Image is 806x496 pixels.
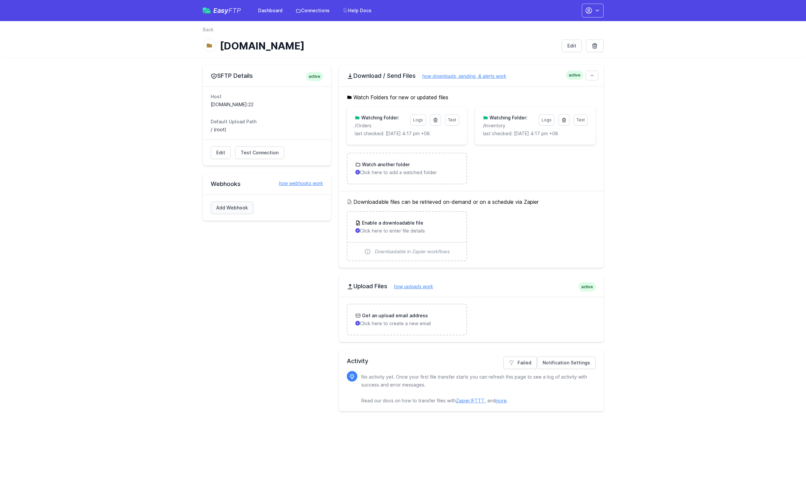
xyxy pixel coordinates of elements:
[235,146,284,159] a: Test Connection
[566,71,583,80] span: active
[577,117,585,122] span: Test
[483,122,534,129] p: /Inventory
[387,284,433,289] a: how uploads work
[483,130,587,137] p: last checked: [DATE] 4:17 pm +08
[773,463,798,488] iframe: Drift Widget Chat Controller
[347,198,596,206] h5: Downloadable files can be retrieved on-demand or on a schedule via Zapier
[292,5,334,16] a: Connections
[213,7,241,14] span: Easy
[211,72,323,80] h2: SFTP Details
[203,26,214,33] a: Back
[537,356,596,369] a: Notification Settings
[306,72,323,81] span: active
[503,356,537,369] a: Failed
[203,8,211,14] img: easyftp_logo.png
[254,5,286,16] a: Dashboard
[347,153,466,184] a: Watch another folder Click here to add a watched folder
[211,180,323,188] h2: Webhooks
[360,114,399,121] h3: Watching Folder:
[211,118,323,125] dt: Default Upload Path
[539,114,554,126] a: Logs
[456,398,470,403] a: Zapier
[445,114,459,126] a: Test
[355,228,459,234] p: Click here to enter file details
[579,282,596,292] span: active
[203,26,604,37] nav: Breadcrumb
[347,304,466,335] a: Get an upload email address Click here to create a new email
[211,126,323,133] dd: / (root)
[228,7,241,15] span: FTP
[355,122,406,129] p: /Orders
[220,40,556,52] h1: [DOMAIN_NAME]
[211,201,254,214] a: Add Webhook
[203,7,241,14] a: EasyFTP
[488,114,527,121] h3: Watching Folder:
[410,114,426,126] a: Logs
[211,93,323,100] dt: Host
[361,312,428,319] h3: Get an upload email address
[495,398,507,403] a: more
[347,72,596,80] h2: Download / Send Files
[471,398,485,403] a: IFTTT
[347,93,596,101] h5: Watch Folders for new or updated files
[211,146,231,159] a: Edit
[272,180,323,187] a: how webhooks work
[361,161,410,168] h3: Watch another folder
[361,373,590,405] p: No activity yet. Once your first file transfer starts you can refresh this page to see a log of a...
[355,320,459,327] p: Click here to create a new email
[448,117,456,122] span: Test
[347,356,596,366] h2: Activity
[361,220,423,226] h3: Enable a downloadable file
[355,130,459,137] p: last checked: [DATE] 4:17 pm +08
[347,212,466,261] a: Enable a downloadable file Click here to enter file details Downloadable in Zapier workflows
[241,149,279,156] span: Test Connection
[355,169,459,176] p: Click here to add a watched folder
[347,282,596,290] h2: Upload Files
[211,101,323,108] dd: [DOMAIN_NAME]:22
[339,5,375,16] a: Help Docs
[574,114,588,126] a: Test
[375,248,450,255] span: Downloadable in Zapier workflows
[416,73,506,79] a: how downloads, sending, & alerts work
[562,40,582,52] a: Edit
